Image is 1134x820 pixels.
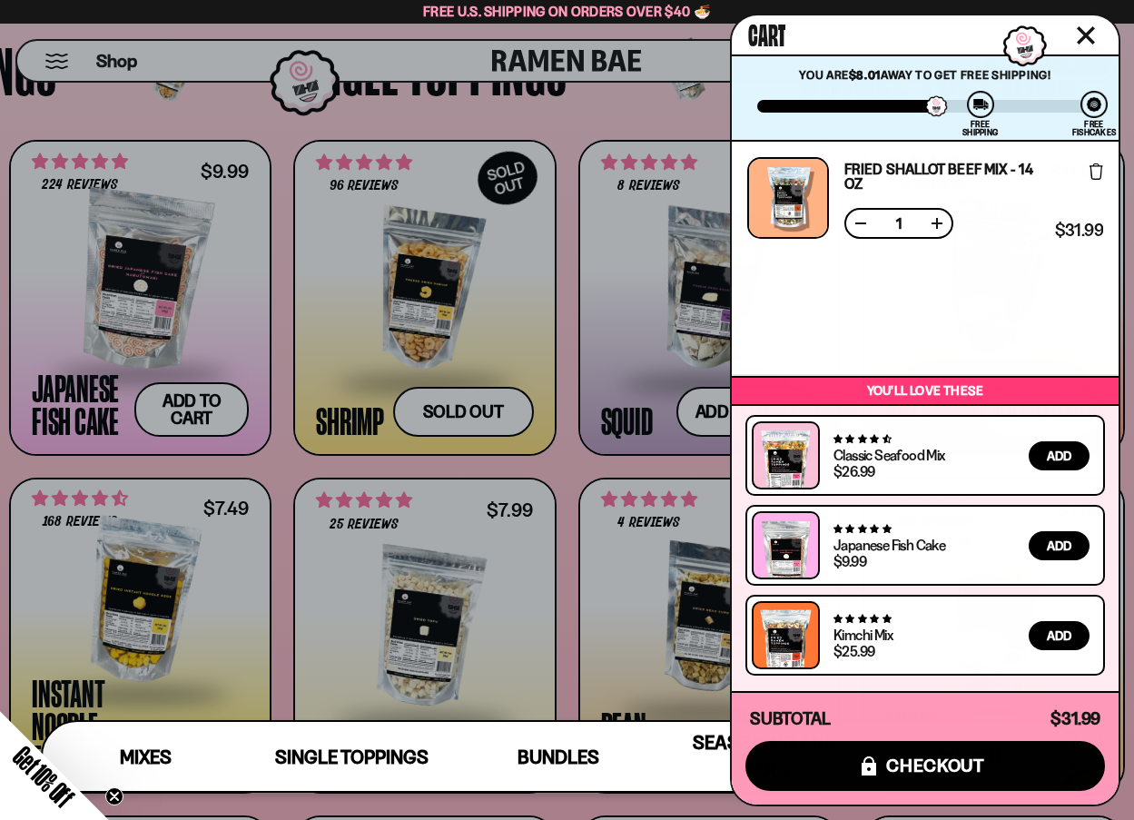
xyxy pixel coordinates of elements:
[750,710,831,728] h4: Subtotal
[849,67,881,82] strong: $8.01
[455,722,661,791] a: Bundles
[1072,22,1099,49] button: Close cart
[1047,539,1071,552] span: Add
[844,162,1049,191] a: Fried Shallot Beef Mix - 14 OZ
[120,746,172,768] span: Mixes
[757,67,1093,82] p: You are away to get Free Shipping!
[833,446,945,464] a: Classic Seafood Mix
[886,756,985,776] span: checkout
[518,746,599,768] span: Bundles
[249,722,455,791] a: Single Toppings
[8,741,79,812] span: Get 10% Off
[833,644,874,658] div: $25.99
[1047,450,1071,462] span: Add
[275,746,429,768] span: Single Toppings
[833,554,866,568] div: $9.99
[43,722,249,791] a: Mixes
[833,464,874,479] div: $26.99
[1029,621,1090,650] button: Add
[884,216,913,231] span: 1
[693,731,837,782] span: Seasoning and Sauce
[1029,441,1090,470] button: Add
[662,722,868,791] a: Seasoning and Sauce
[423,3,711,20] span: Free U.S. Shipping on Orders over $40 🍜
[1029,531,1090,560] button: Add
[1050,708,1100,729] span: $31.99
[105,787,123,805] button: Close teaser
[833,536,945,554] a: Japanese Fish Cake
[833,523,891,535] span: 4.76 stars
[745,741,1105,791] button: checkout
[833,626,892,644] a: Kimchi Mix
[833,433,891,445] span: 4.68 stars
[962,120,998,136] div: Free Shipping
[1055,222,1103,239] span: $31.99
[1072,120,1117,136] div: Free Fishcakes
[748,15,785,51] span: Cart
[736,382,1114,400] p: You’ll love these
[833,613,891,625] span: 4.76 stars
[1047,629,1071,642] span: Add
